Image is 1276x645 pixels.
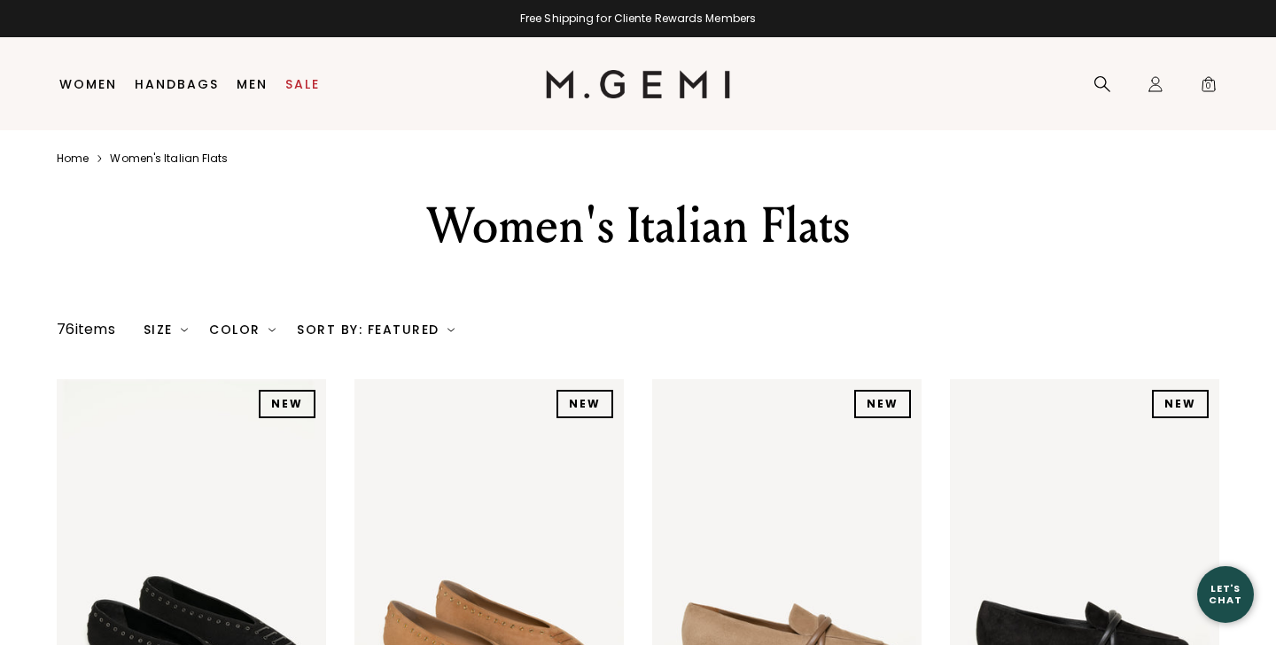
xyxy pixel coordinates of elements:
div: NEW [854,390,911,418]
div: NEW [259,390,315,418]
div: Color [209,322,276,337]
a: Men [237,77,268,91]
img: chevron-down.svg [447,326,455,333]
a: Sale [285,77,320,91]
span: 0 [1200,79,1218,97]
div: 76 items [57,319,115,340]
a: Home [57,152,89,166]
img: chevron-down.svg [181,326,188,333]
img: chevron-down.svg [268,326,276,333]
div: NEW [556,390,613,418]
a: Women [59,77,117,91]
a: Women's italian flats [110,152,228,166]
a: Handbags [135,77,219,91]
div: NEW [1152,390,1209,418]
div: Women's Italian Flats [331,194,945,258]
div: Sort By: Featured [297,322,455,337]
div: Let's Chat [1197,583,1254,605]
img: M.Gemi [546,70,731,98]
div: Size [144,322,189,337]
